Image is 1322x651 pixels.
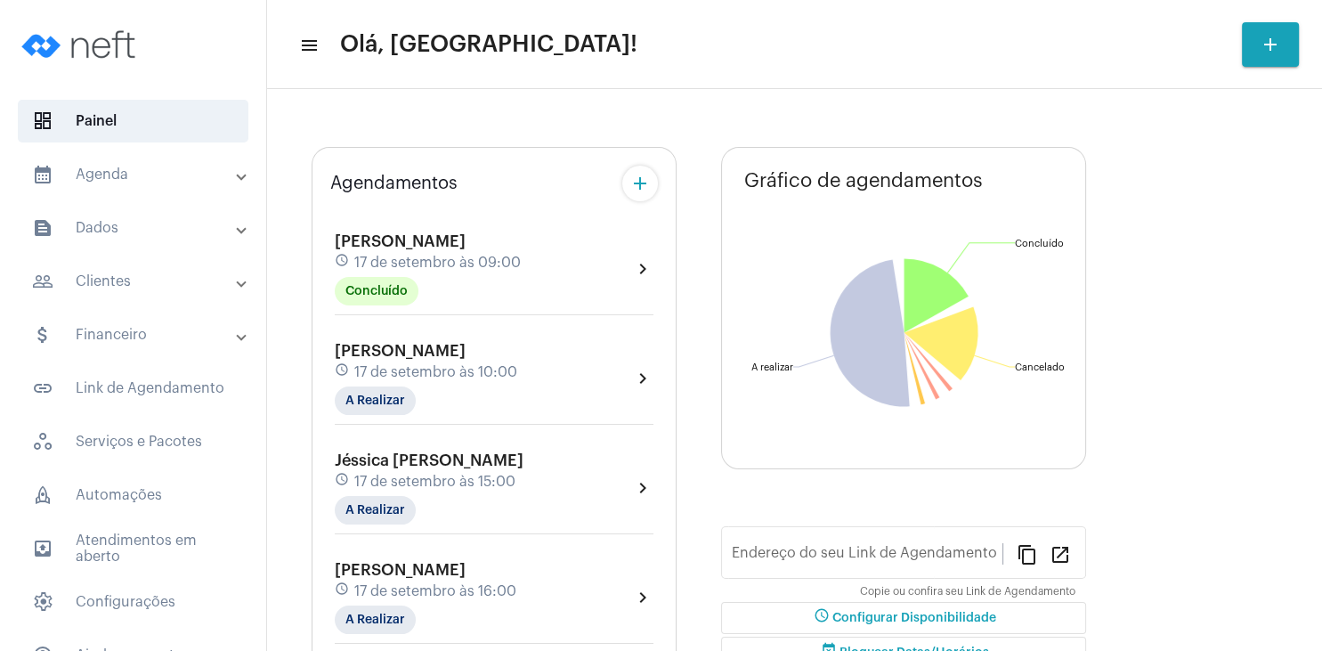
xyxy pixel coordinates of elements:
[299,35,317,56] mat-icon: sidenav icon
[11,260,266,303] mat-expansion-panel-header: sidenav iconClientes
[751,362,793,372] text: A realizar
[335,253,351,273] mat-icon: schedule
[335,582,351,601] mat-icon: schedule
[18,420,248,463] span: Serviços e Pacotes
[335,606,416,634] mat-chip: A Realizar
[732,549,1002,565] input: Link
[11,207,266,249] mat-expansion-panel-header: sidenav iconDados
[14,9,148,80] img: logo-neft-novo-2.png
[32,164,238,185] mat-panel-title: Agenda
[1260,34,1281,55] mat-icon: add
[721,602,1086,634] button: Configurar Disponibilidade
[32,431,53,452] span: sidenav icon
[632,587,653,608] mat-icon: chevron_right
[11,313,266,356] mat-expansion-panel-header: sidenav iconFinanceiro
[632,368,653,389] mat-icon: chevron_right
[32,271,238,292] mat-panel-title: Clientes
[354,255,521,271] span: 17 de setembro às 09:00
[32,110,53,132] span: sidenav icon
[335,343,466,359] span: [PERSON_NAME]
[18,581,248,623] span: Configurações
[811,612,996,624] span: Configurar Disponibilidade
[32,324,238,346] mat-panel-title: Financeiro
[18,527,248,570] span: Atendimentos em aberto
[32,217,238,239] mat-panel-title: Dados
[335,233,466,249] span: [PERSON_NAME]
[632,258,653,280] mat-icon: chevron_right
[744,170,983,191] span: Gráfico de agendamentos
[1050,543,1071,565] mat-icon: open_in_new
[1015,239,1064,248] text: Concluído
[811,607,832,629] mat-icon: schedule
[32,378,53,399] mat-icon: sidenav icon
[18,100,248,142] span: Painel
[335,472,351,492] mat-icon: schedule
[629,173,651,194] mat-icon: add
[860,586,1075,598] mat-hint: Copie ou confira seu Link de Agendamento
[340,30,637,59] span: Olá, [GEOGRAPHIC_DATA]!
[354,474,515,490] span: 17 de setembro às 15:00
[330,174,458,193] span: Agendamentos
[18,367,248,410] span: Link de Agendamento
[335,277,418,305] mat-chip: Concluído
[11,153,266,196] mat-expansion-panel-header: sidenav iconAgenda
[632,477,653,499] mat-icon: chevron_right
[32,538,53,559] mat-icon: sidenav icon
[32,217,53,239] mat-icon: sidenav icon
[18,474,248,517] span: Automações
[354,583,516,599] span: 17 de setembro às 16:00
[335,362,351,382] mat-icon: schedule
[32,484,53,506] span: sidenav icon
[354,364,517,380] span: 17 de setembro às 10:00
[32,591,53,613] span: sidenav icon
[1017,543,1038,565] mat-icon: content_copy
[32,324,53,346] mat-icon: sidenav icon
[1015,362,1065,372] text: Cancelado
[335,562,466,578] span: [PERSON_NAME]
[335,452,523,468] span: Jéssica [PERSON_NAME]
[335,387,416,415] mat-chip: A Realizar
[335,496,416,525] mat-chip: A Realizar
[32,164,53,185] mat-icon: sidenav icon
[32,271,53,292] mat-icon: sidenav icon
